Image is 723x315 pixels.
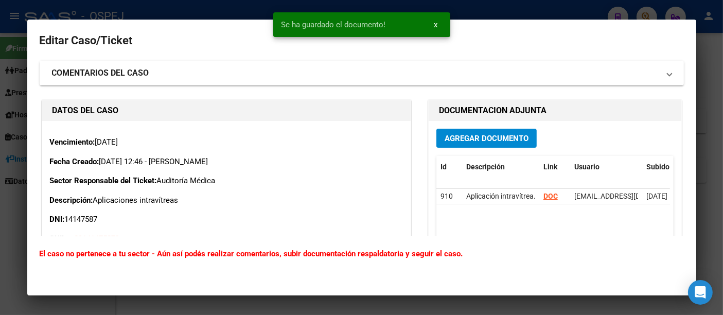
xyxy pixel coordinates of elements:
[50,215,65,224] strong: DNI:
[439,104,671,117] h1: DOCUMENTACION ADJUNTA
[50,175,403,187] p: Auditoría Médica
[440,192,453,200] span: 910
[50,136,403,148] p: [DATE]
[434,20,438,29] span: x
[426,15,446,34] button: x
[50,214,403,225] p: 14147587
[50,176,157,185] strong: Sector Responsable del Ticket:
[543,192,558,200] a: DOC
[646,192,667,200] span: [DATE]
[436,129,537,148] button: Agregar Documento
[688,280,713,305] div: Open Intercom Messenger
[574,163,599,171] span: Usuario
[52,106,119,115] strong: DATOS DEL CASO
[50,137,95,147] strong: Vencimiento:
[646,163,669,171] span: Subido
[75,234,120,243] span: 20141475879
[445,134,528,143] span: Agregar Documento
[50,157,99,166] strong: Fecha Creado:
[50,156,403,168] p: [DATE] 12:46 - [PERSON_NAME]
[570,156,642,178] datatable-header-cell: Usuario
[52,67,149,79] strong: COMENTARIOS DEL CASO
[539,156,570,178] datatable-header-cell: Link
[466,163,505,171] span: Descripción
[281,20,386,30] span: Se ha guardado el documento!
[50,234,68,243] strong: CUIL:
[40,31,684,50] h2: Editar Caso/Ticket
[40,61,684,85] mat-expansion-panel-header: COMENTARIOS DEL CASO
[642,156,694,178] datatable-header-cell: Subido
[543,163,557,171] span: Link
[40,249,463,258] b: El caso no pertenece a tu sector - Aún así podés realizar comentarios, subir documentación respal...
[466,192,536,200] span: Aplicación intravítrea.
[50,196,93,205] strong: Descripción:
[436,156,462,178] datatable-header-cell: Id
[440,163,447,171] span: Id
[462,156,539,178] datatable-header-cell: Descripción
[50,195,403,206] p: Aplicaciones intravítreas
